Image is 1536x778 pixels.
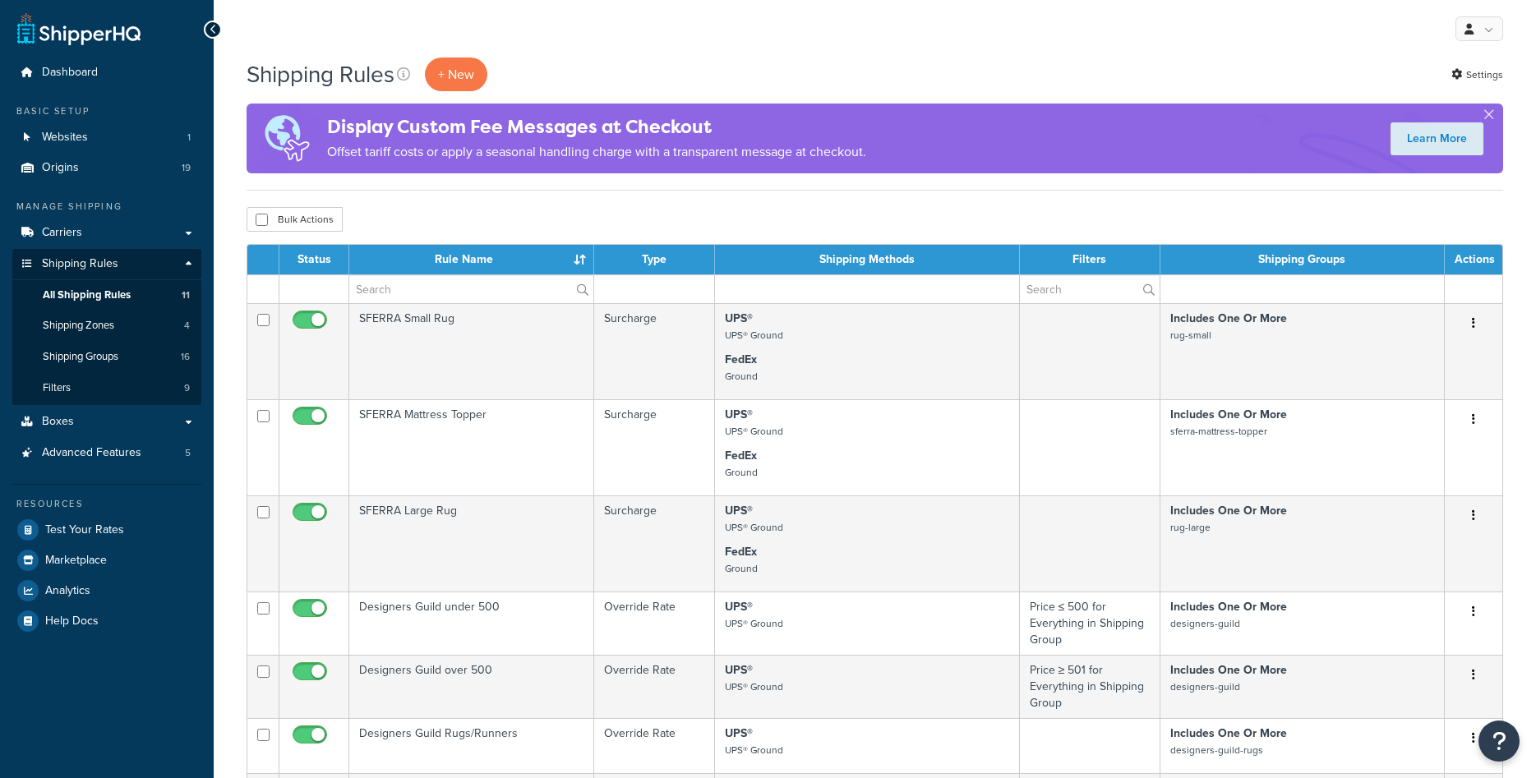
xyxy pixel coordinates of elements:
td: Designers Guild Rugs/Runners [349,718,594,773]
td: Designers Guild under 500 [349,592,594,655]
span: Carriers [42,226,82,240]
span: Shipping Rules [42,257,118,271]
span: 16 [181,350,190,364]
th: Rule Name : activate to sort column ascending [349,245,594,274]
td: Surcharge [594,495,715,592]
li: Shipping Groups [12,342,201,372]
a: Filters 9 [12,373,201,403]
span: 9 [184,381,190,395]
small: designers-guild [1170,616,1240,631]
td: Designers Guild over 500 [349,655,594,718]
td: SFERRA Small Rug [349,303,594,399]
a: Dashboard [12,58,201,88]
small: UPS® Ground [725,520,783,535]
a: Test Your Rates [12,515,201,545]
li: Websites [12,122,201,153]
input: Search [1020,275,1160,303]
strong: UPS® [725,502,753,519]
div: Resources [12,497,201,511]
a: Advanced Features 5 [12,438,201,468]
a: Shipping Rules [12,249,201,279]
small: UPS® Ground [725,679,783,694]
p: + New [425,58,487,91]
td: Surcharge [594,399,715,495]
a: ShipperHQ Home [17,12,141,45]
strong: UPS® [725,725,753,742]
th: Status [279,245,349,274]
span: 4 [184,319,190,333]
a: Settings [1451,63,1503,86]
strong: Includes One Or More [1170,310,1287,327]
small: Ground [725,369,758,384]
small: UPS® Ground [725,424,783,439]
li: All Shipping Rules [12,280,201,311]
span: Websites [42,131,88,145]
small: designers-guild [1170,679,1240,694]
td: Override Rate [594,718,715,773]
strong: UPS® [725,406,753,423]
div: Basic Setup [12,104,201,118]
td: SFERRA Mattress Topper [349,399,594,495]
span: Boxes [42,415,74,429]
span: Marketplace [45,554,107,568]
span: Analytics [45,584,90,598]
a: Carriers [12,218,201,248]
a: Analytics [12,576,201,605]
li: Origins [12,153,201,183]
a: Origins 19 [12,153,201,183]
span: Test Your Rates [45,523,124,537]
h4: Display Custom Fee Messages at Checkout [327,113,866,140]
strong: FedEx [725,351,757,368]
span: Origins [42,161,79,175]
span: Advanced Features [42,446,141,460]
span: Dashboard [42,66,98,80]
small: sferra-mattress-topper [1170,424,1267,439]
strong: FedEx [725,447,757,464]
h1: Shipping Rules [247,58,394,90]
td: Surcharge [594,303,715,399]
li: Shipping Zones [12,311,201,341]
strong: Includes One Or More [1170,502,1287,519]
strong: UPS® [725,661,753,679]
p: Offset tariff costs or apply a seasonal handling charge with a transparent message at checkout. [327,140,866,163]
a: All Shipping Rules 11 [12,280,201,311]
li: Shipping Rules [12,249,201,405]
li: Filters [12,373,201,403]
span: Filters [43,381,71,395]
strong: Includes One Or More [1170,598,1287,615]
th: Shipping Methods [715,245,1020,274]
span: 5 [185,446,191,460]
span: Shipping Zones [43,319,114,333]
span: Shipping Groups [43,350,118,364]
strong: FedEx [725,543,757,560]
li: Help Docs [12,606,201,636]
small: Ground [725,561,758,576]
button: Open Resource Center [1478,720,1520,762]
button: Bulk Actions [247,207,343,232]
a: Learn More [1391,122,1483,155]
span: 1 [187,131,191,145]
img: duties-banner-06bc72dcb5fe05cb3f9472aba00be2ae8eb53ab6f0d8bb03d382ba314ac3c341.png [247,104,327,173]
th: Actions [1445,245,1502,274]
small: rug-small [1170,328,1211,343]
a: Marketplace [12,546,201,575]
span: 11 [182,288,190,302]
span: 19 [182,161,191,175]
a: Shipping Zones 4 [12,311,201,341]
small: UPS® Ground [725,743,783,757]
td: SFERRA Large Rug [349,495,594,592]
td: Price ≥ 501 for Everything in Shipping Group [1020,655,1160,718]
small: UPS® Ground [725,616,783,631]
strong: Includes One Or More [1170,406,1287,423]
th: Filters [1020,245,1160,274]
strong: Includes One Or More [1170,661,1287,679]
td: Override Rate [594,655,715,718]
a: Boxes [12,407,201,437]
input: Search [349,275,593,303]
small: designers-guild-rugs [1170,743,1263,757]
